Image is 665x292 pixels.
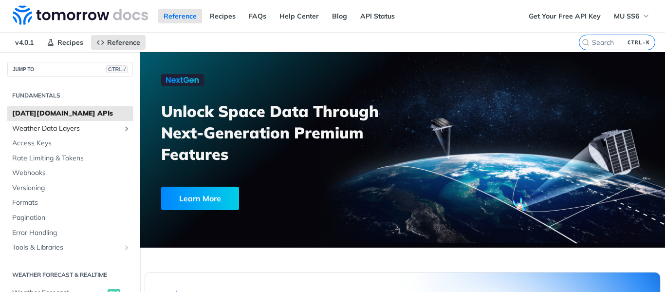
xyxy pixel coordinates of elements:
[609,9,655,23] button: MU SS6
[7,195,133,210] a: Formats
[12,213,130,223] span: Pagination
[327,9,352,23] a: Blog
[7,136,133,151] a: Access Keys
[106,65,128,73] span: CTRL-/
[123,125,130,133] button: Show subpages for Weather Data Layers
[12,109,130,118] span: [DATE][DOMAIN_NAME] APIs
[7,181,133,195] a: Versioning
[161,187,363,210] a: Learn More
[158,9,202,23] a: Reference
[7,62,133,77] button: JUMP TOCTRL-/
[7,211,133,225] a: Pagination
[582,39,590,46] svg: Search
[12,168,130,178] span: Webhooks
[12,124,120,134] span: Weather Data Layers
[355,9,400,23] a: API Status
[13,5,148,25] img: Tomorrow.io Weather API Docs
[204,9,241,23] a: Recipes
[7,271,133,279] h2: Weather Forecast & realtime
[614,12,639,20] span: MU SS6
[12,183,130,193] span: Versioning
[161,187,239,210] div: Learn More
[274,9,324,23] a: Help Center
[7,106,133,121] a: [DATE][DOMAIN_NAME] APIs
[12,243,120,253] span: Tools & Libraries
[243,9,272,23] a: FAQs
[12,228,130,238] span: Error Handling
[57,38,83,47] span: Recipes
[7,226,133,240] a: Error Handling
[7,121,133,136] a: Weather Data LayersShow subpages for Weather Data Layers
[7,151,133,166] a: Rate Limiting & Tokens
[161,74,204,86] img: NextGen
[161,100,413,165] h3: Unlock Space Data Through Next-Generation Premium Features
[123,244,130,252] button: Show subpages for Tools & Libraries
[107,38,140,47] span: Reference
[41,35,89,50] a: Recipes
[7,240,133,255] a: Tools & LibrariesShow subpages for Tools & Libraries
[12,138,130,148] span: Access Keys
[7,91,133,100] h2: Fundamentals
[625,38,652,47] kbd: CTRL-K
[12,198,130,208] span: Formats
[91,35,146,50] a: Reference
[523,9,606,23] a: Get Your Free API Key
[10,35,39,50] span: v4.0.1
[12,154,130,163] span: Rate Limiting & Tokens
[7,166,133,180] a: Webhooks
